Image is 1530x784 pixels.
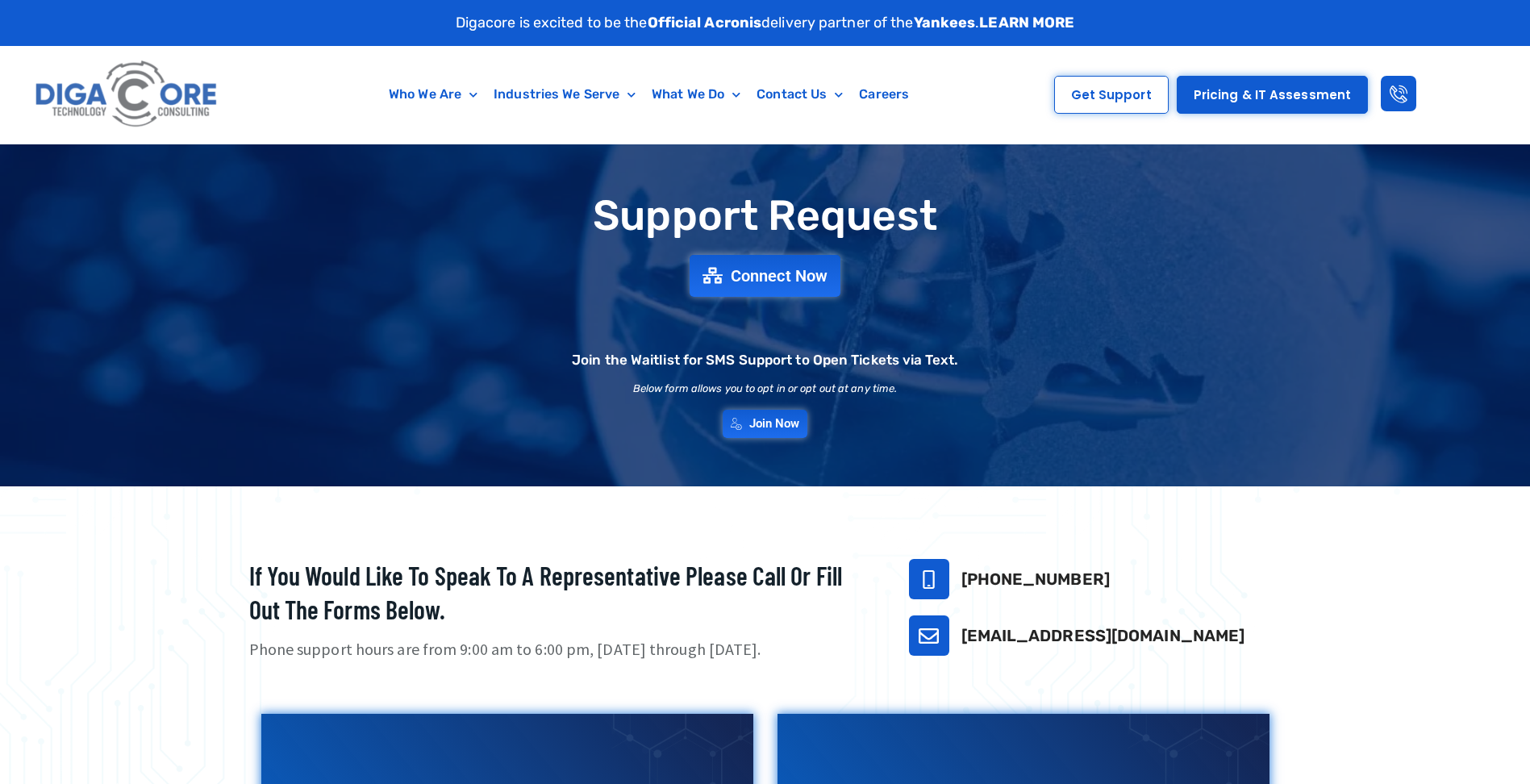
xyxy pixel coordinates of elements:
a: [PHONE_NUMBER] [961,569,1110,589]
a: Get Support [1054,76,1169,114]
p: Digacore is excited to be the delivery partner of the . [456,12,1075,34]
span: Pricing & IT Assessment [1194,89,1351,101]
strong: Official Acronis [648,14,762,31]
a: 732-646-5725 [909,559,949,599]
h2: Join the Waitlist for SMS Support to Open Tickets via Text. [572,353,958,367]
span: Get Support [1071,89,1152,101]
h2: Below form allows you to opt in or opt out at any time. [633,383,898,394]
h2: If you would like to speak to a representative please call or fill out the forms below. [249,559,869,626]
a: What We Do [644,76,748,113]
a: [EMAIL_ADDRESS][DOMAIN_NAME] [961,626,1245,645]
span: Join Now [749,418,800,430]
span: Connect Now [731,268,828,284]
a: Join Now [723,410,808,438]
a: LEARN MORE [979,14,1074,31]
h1: Support Request [209,193,1322,239]
a: Contact Us [748,76,851,113]
img: Digacore logo 1 [31,54,223,136]
a: Connect Now [690,255,840,297]
nav: Menu [301,76,997,113]
a: Industries We Serve [486,76,644,113]
a: support@digacore.com [909,615,949,656]
strong: Yankees [914,14,976,31]
p: Phone support hours are from 9:00 am to 6:00 pm, [DATE] through [DATE]. [249,638,869,661]
a: Who We Are [381,76,486,113]
a: Pricing & IT Assessment [1177,76,1368,114]
a: Careers [851,76,917,113]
